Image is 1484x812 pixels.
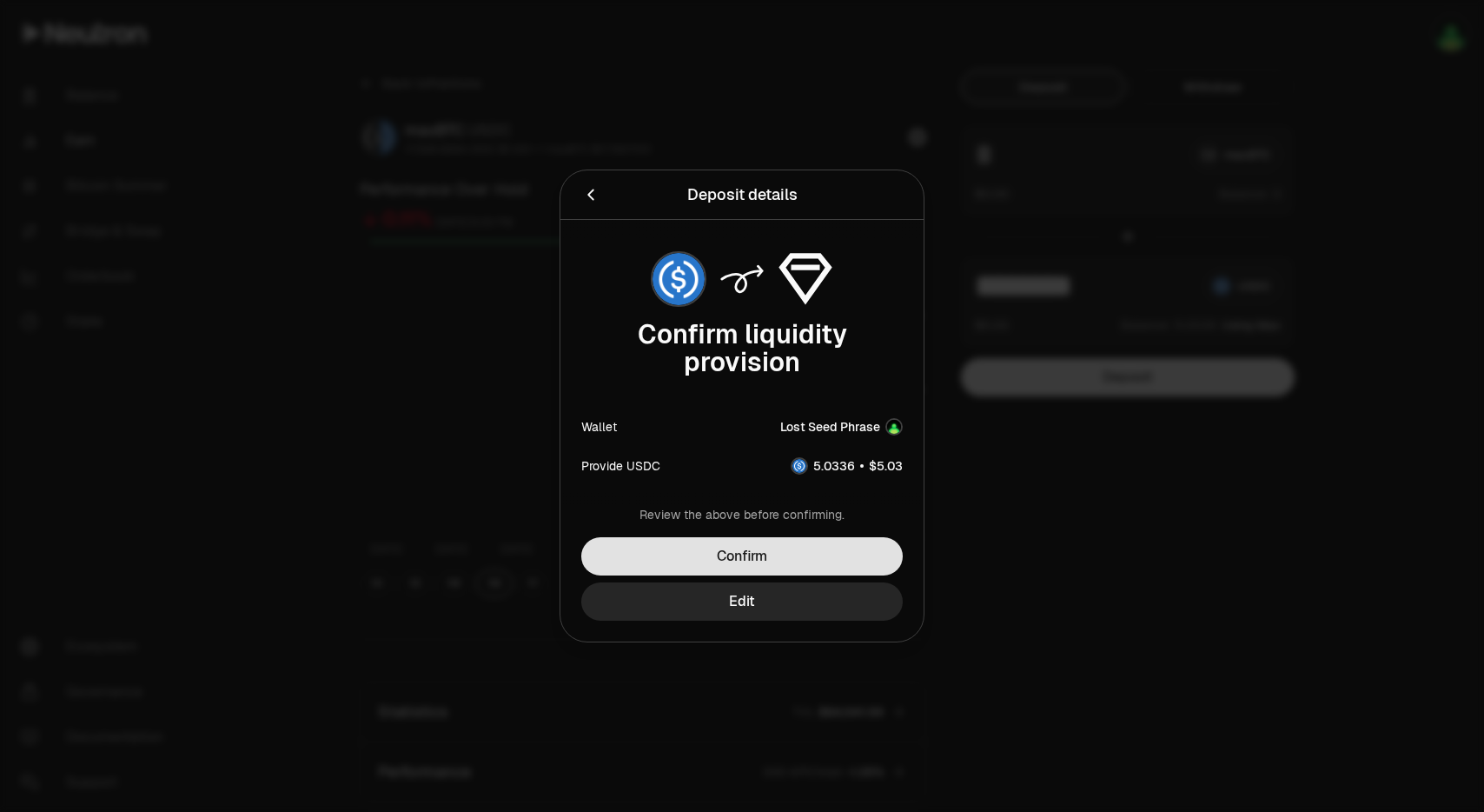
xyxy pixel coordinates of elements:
[792,459,806,473] img: USDC Logo
[581,321,903,376] div: Confirm liquidity provision
[653,253,705,305] img: USDC Logo
[581,537,903,576] button: Confirm
[581,457,660,475] div: Provide USDC
[581,582,903,621] button: Edit
[780,418,880,436] div: Lost Seed Phrase
[581,418,617,436] div: Wallet
[581,183,600,207] button: Back
[687,183,798,207] div: Deposit details
[780,418,903,436] button: Lost Seed PhraseAccount Image
[887,420,901,434] img: Account Image
[581,506,903,523] div: Review the above before confirming.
